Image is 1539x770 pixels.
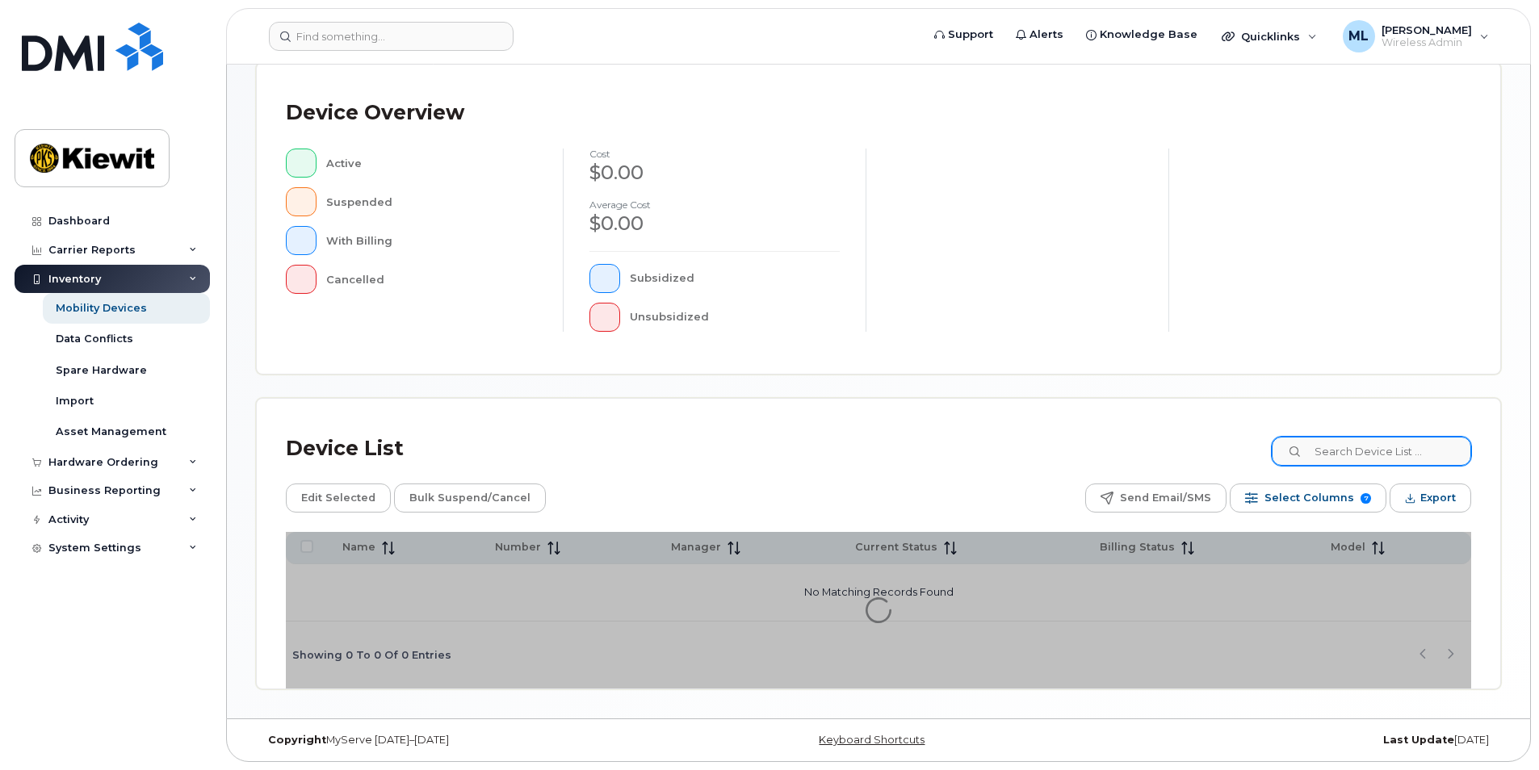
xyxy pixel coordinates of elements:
div: $0.00 [589,159,840,186]
button: Select Columns 7 [1230,483,1386,513]
iframe: Messenger Launcher [1469,700,1527,758]
a: Knowledge Base [1075,19,1209,51]
div: MyServe [DATE]–[DATE] [256,734,671,747]
div: Quicklinks [1210,20,1328,52]
span: Alerts [1029,27,1063,43]
h4: Average cost [589,199,840,210]
div: [DATE] [1086,734,1501,747]
input: Search Device List ... [1272,437,1471,466]
button: Bulk Suspend/Cancel [394,483,546,513]
input: Find something... [269,22,514,51]
div: Subsidized [630,264,841,293]
a: Support [923,19,1004,51]
div: Cancelled [326,265,538,294]
span: ML [1348,27,1369,46]
strong: Last Update [1383,734,1454,746]
div: Matthew Linderman [1331,20,1500,52]
button: Edit Selected [286,483,391,513]
span: Export [1420,486,1456,510]
span: Edit Selected [301,486,375,510]
strong: Copyright [268,734,326,746]
h4: cost [589,149,840,159]
span: Select Columns [1264,486,1354,510]
button: Export [1390,483,1471,513]
span: Bulk Suspend/Cancel [409,486,530,510]
a: Alerts [1004,19,1075,51]
div: Active [326,149,538,178]
span: Support [948,27,993,43]
div: Device Overview [286,92,464,134]
div: With Billing [326,226,538,255]
div: Unsubsidized [630,303,841,332]
span: 7 [1361,493,1371,504]
button: Send Email/SMS [1085,483,1227,513]
span: Quicklinks [1241,30,1300,43]
div: $0.00 [589,210,840,237]
span: Send Email/SMS [1120,486,1211,510]
span: Wireless Admin [1382,36,1472,49]
div: Device List [286,428,404,470]
span: [PERSON_NAME] [1382,23,1472,36]
span: Knowledge Base [1100,27,1197,43]
a: Keyboard Shortcuts [819,734,925,746]
div: Suspended [326,187,538,216]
